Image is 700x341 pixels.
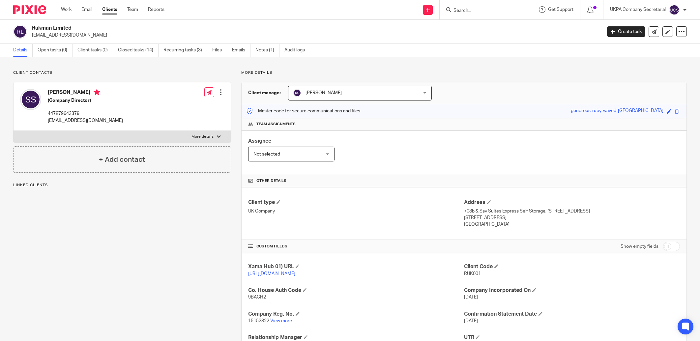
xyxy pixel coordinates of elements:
[13,25,27,39] img: svg%3E
[256,122,296,127] span: Team assignments
[464,214,680,221] p: [STREET_ADDRESS]
[548,7,573,12] span: Get Support
[20,89,41,110] img: svg%3E
[61,6,72,13] a: Work
[571,107,663,115] div: generous-ruby-waved-[GEOGRAPHIC_DATA]
[163,44,207,57] a: Recurring tasks (3)
[32,25,484,32] h2: Rukman Limited
[94,89,100,96] i: Primary
[293,89,301,97] img: svg%3E
[464,311,680,318] h4: Confirmation Statement Date
[127,6,138,13] a: Team
[99,155,145,165] h4: + Add contact
[464,199,680,206] h4: Address
[81,6,92,13] a: Email
[621,243,658,250] label: Show empty fields
[464,287,680,294] h4: Company Incorporated On
[48,110,123,117] p: 447879643379
[248,208,464,214] p: UK Company
[247,108,360,114] p: Master code for secure communications and files
[248,90,281,96] h3: Client manager
[270,319,292,323] a: View more
[248,199,464,206] h4: Client type
[248,138,271,144] span: Assignee
[607,26,645,37] a: Create task
[102,6,117,13] a: Clients
[13,5,46,14] img: Pixie
[241,70,687,75] p: More details
[464,334,680,341] h4: UTR
[148,6,164,13] a: Reports
[284,44,310,57] a: Audit logs
[464,319,478,323] span: [DATE]
[248,244,464,249] h4: CUSTOM FIELDS
[48,97,123,104] h5: (Company Director)
[38,44,73,57] a: Open tasks (0)
[464,208,680,214] p: 708b & Ssv Suites Express Self Storage, [STREET_ADDRESS]
[248,295,266,299] span: 9BACH2
[464,221,680,228] p: [GEOGRAPHIC_DATA]
[232,44,250,57] a: Emails
[48,117,123,124] p: [EMAIL_ADDRESS][DOMAIN_NAME]
[13,70,231,75] p: Client contacts
[464,271,481,276] span: RUK001
[248,287,464,294] h4: Co. House Auth Code
[453,8,512,14] input: Search
[248,263,464,270] h4: Xama Hub 01) URL
[13,44,33,57] a: Details
[248,271,295,276] a: [URL][DOMAIN_NAME]
[32,32,597,39] p: [EMAIL_ADDRESS][DOMAIN_NAME]
[669,5,680,15] img: svg%3E
[610,6,666,13] p: UKPA Company Secretarial
[253,152,280,156] span: Not selected
[48,89,123,97] h4: [PERSON_NAME]
[464,263,680,270] h4: Client Code
[255,44,279,57] a: Notes (1)
[13,183,231,188] p: Linked clients
[118,44,159,57] a: Closed tasks (14)
[77,44,113,57] a: Client tasks (0)
[464,295,478,299] span: [DATE]
[248,319,269,323] span: 15152822
[248,334,464,341] h4: Relationship Manager
[306,91,342,95] span: [PERSON_NAME]
[248,311,464,318] h4: Company Reg. No.
[212,44,227,57] a: Files
[191,134,214,139] p: More details
[256,178,286,184] span: Other details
